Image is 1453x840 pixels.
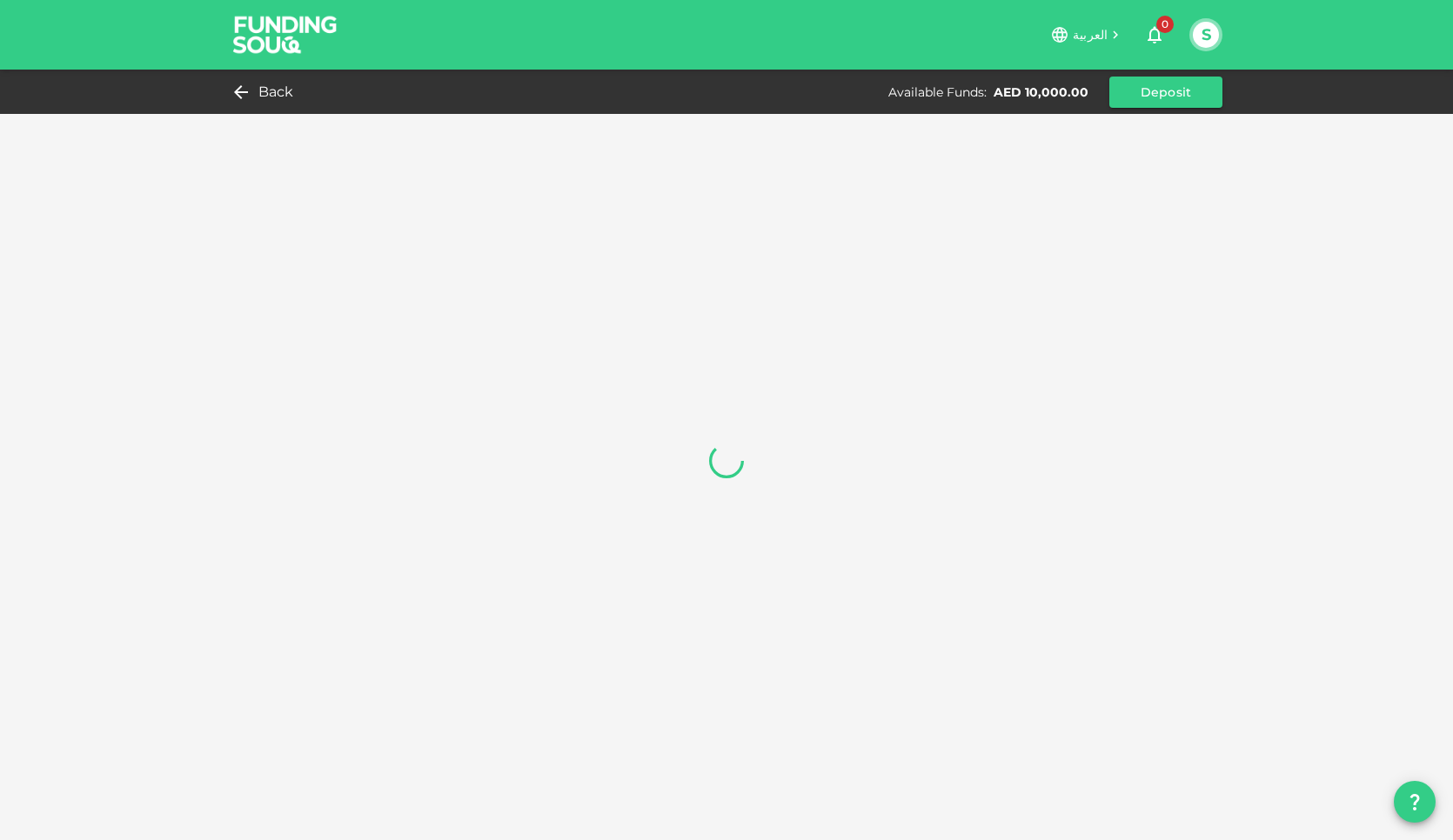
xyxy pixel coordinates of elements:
[1193,22,1219,48] button: S
[258,80,294,104] span: Back
[1156,16,1174,33] span: 0
[1137,17,1172,52] button: 0
[1073,27,1108,43] span: العربية
[994,83,1088,101] div: AED 10,000.00
[1109,77,1222,108] button: Deposit
[1394,781,1436,823] button: question
[888,83,987,101] div: Available Funds :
